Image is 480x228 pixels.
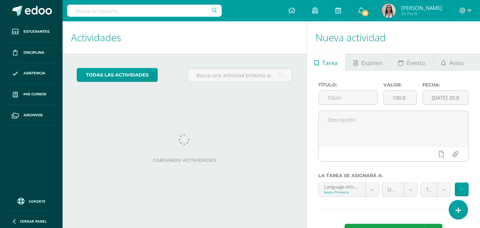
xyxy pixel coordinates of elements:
div: Language Arts Pri 6 'A' [324,183,360,190]
a: Estudiantes [6,21,57,42]
a: Aviso [433,54,471,71]
a: todas las Actividades [77,68,158,82]
span: Mi Perfil [401,11,442,17]
span: Tarea [322,54,338,71]
img: 4879ed3d54da8211568917ad23e0edb2.png [382,4,396,18]
label: Título: [318,82,378,88]
span: Mis cursos [23,91,46,97]
span: Test U4 (20.0%) [426,183,432,196]
span: 19 [361,9,369,17]
a: Soporte [9,196,54,206]
span: Soporte [29,199,45,204]
input: Título [319,91,377,105]
span: Unidad 4 [388,183,398,196]
input: Puntos máximos [384,91,416,105]
span: [PERSON_NAME] [401,4,442,11]
input: Busca una actividad próxima aquí... [188,68,292,82]
label: Fecha: [422,82,469,88]
span: Examen [361,54,383,71]
span: Evento [407,54,425,71]
h1: Actividades [71,21,298,54]
span: Archivos [23,112,43,118]
span: Cerrar panel [20,219,47,224]
label: Cargando actividades [77,158,292,163]
a: Mis cursos [6,84,57,105]
a: Tarea [307,54,345,71]
a: Examen [346,54,390,71]
span: Asistencia [23,70,45,76]
span: Estudiantes [23,29,49,35]
a: Archivos [6,105,57,126]
span: Aviso [449,54,464,71]
h1: Nueva actividad [315,21,471,54]
input: Fecha de entrega [423,91,468,105]
a: Language Arts Pri 6 'A'Sexto Primaria [319,183,379,196]
a: Unidad 4 [382,183,417,196]
div: Sexto Primaria [324,190,360,195]
span: Disciplina [23,50,44,55]
label: La tarea se asignará a: [318,173,469,178]
a: Disciplina [6,42,57,63]
input: Busca un usuario... [67,5,222,17]
a: Test U4 (20.0%) [421,183,451,196]
a: Asistencia [6,63,57,84]
label: Valor: [383,82,417,88]
a: Evento [390,54,433,71]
